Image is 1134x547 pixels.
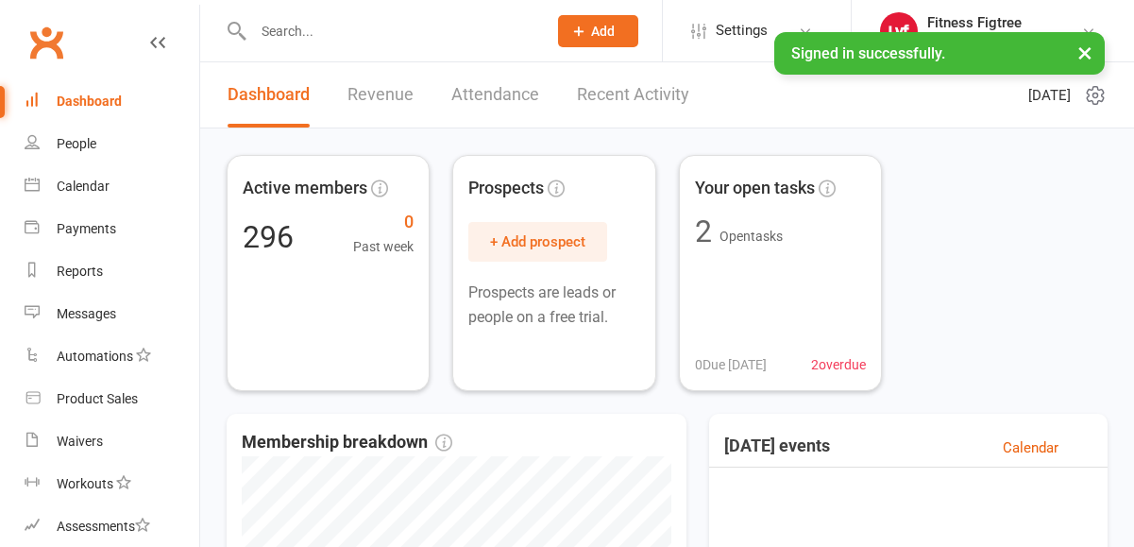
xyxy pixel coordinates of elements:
span: [DATE] [1028,84,1071,107]
a: People [25,123,199,165]
a: Waivers [25,420,199,463]
a: Calendar [1003,436,1058,459]
a: Dashboard [228,62,310,128]
p: Prospects are leads or people on a free trial. [468,281,639,329]
div: Workouts [57,476,113,491]
span: Active members [243,175,367,202]
a: Clubworx [23,19,70,66]
div: Fitness Figtree [927,14,1039,31]
a: Calendar [25,165,199,208]
a: Reports [25,250,199,293]
h3: [DATE] events [724,436,830,459]
button: Add [558,15,638,47]
div: 296 [243,222,294,252]
span: 2 overdue [811,354,866,375]
div: Assessments [57,519,150,534]
span: 0 Due [DATE] [695,354,767,375]
div: 247 Fitness Figtree [927,31,1039,48]
a: Revenue [347,62,414,128]
div: Payments [57,221,116,236]
a: Recent Activity [577,62,689,128]
span: Prospects [468,175,544,202]
a: Product Sales [25,378,199,420]
a: Payments [25,208,199,250]
input: Search... [247,18,533,44]
div: Messages [57,306,116,321]
div: Calendar [57,179,110,194]
div: 2 [695,216,712,247]
span: Your open tasks [695,175,815,202]
span: Past week [353,236,414,257]
a: Workouts [25,463,199,505]
div: Waivers [57,434,103,449]
div: Automations [57,349,133,364]
a: Dashboard [25,80,199,123]
a: Attendance [451,62,539,128]
span: 0 [353,209,414,236]
div: People [57,136,96,151]
a: Messages [25,293,199,335]
button: + Add prospect [468,222,607,262]
div: Reports [57,264,103,279]
span: Add [591,24,615,39]
span: Membership breakdown [242,429,452,456]
span: Signed in successfully. [791,44,945,62]
span: Settings [716,9,768,52]
div: Dashboard [57,94,122,109]
span: Open tasks [719,229,783,244]
button: × [1068,32,1102,73]
div: Product Sales [57,391,138,406]
img: thumb_image1753610192.png [880,12,918,50]
a: Automations [25,335,199,378]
